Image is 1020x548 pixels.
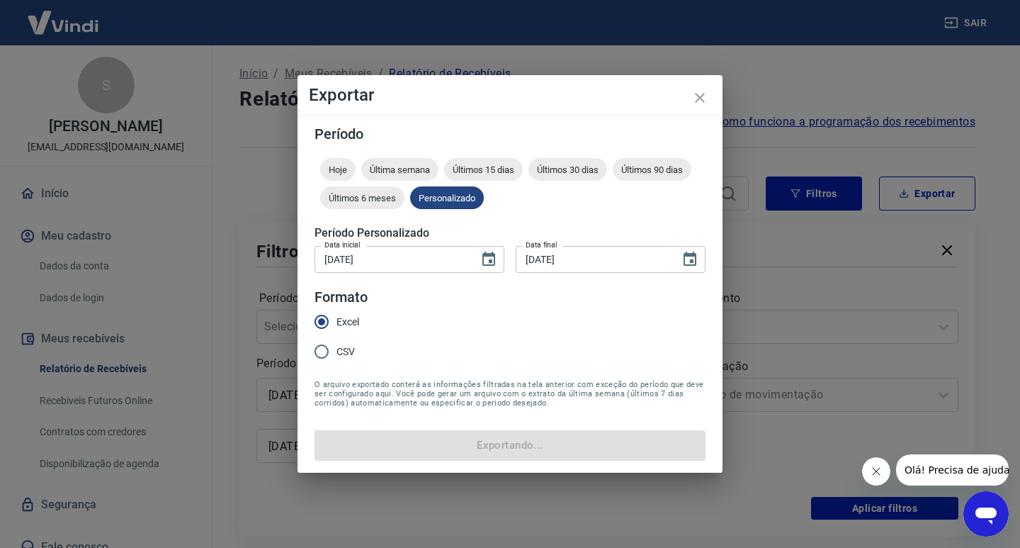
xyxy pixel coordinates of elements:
div: Hoje [320,158,356,181]
span: Últimos 30 dias [528,164,607,175]
button: close [683,81,717,115]
iframe: Fechar mensagem [862,457,890,486]
span: CSV [336,345,355,359]
div: Últimos 90 dias [613,158,691,181]
span: Últimos 15 dias [444,164,523,175]
iframe: Botão para abrir a janela de mensagens [963,491,1009,537]
span: Hoje [320,164,356,175]
span: O arquivo exportado conterá as informações filtradas na tela anterior com exceção do período que ... [314,380,705,408]
label: Data inicial [324,240,361,250]
h4: Exportar [309,86,711,104]
div: Personalizado [410,186,484,209]
legend: Formato [314,287,368,308]
span: Última semana [361,164,438,175]
span: Últimos 90 dias [613,164,691,175]
input: DD/MM/YYYY [516,246,670,272]
h5: Período [314,127,705,141]
input: DD/MM/YYYY [314,246,469,272]
h5: Período Personalizado [314,226,705,240]
button: Choose date, selected date is 23 de set de 2025 [676,245,704,274]
button: Choose date, selected date is 21 de set de 2025 [475,245,503,274]
div: Últimos 30 dias [528,158,607,181]
iframe: Mensagem da empresa [896,454,1009,486]
span: Personalizado [410,193,484,203]
div: Última semana [361,158,438,181]
span: Últimos 6 meses [320,193,404,203]
div: Últimos 15 dias [444,158,523,181]
div: Últimos 6 meses [320,186,404,209]
label: Data final [526,240,557,250]
span: Olá! Precisa de ajuda? [8,10,119,21]
span: Excel [336,315,359,330]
